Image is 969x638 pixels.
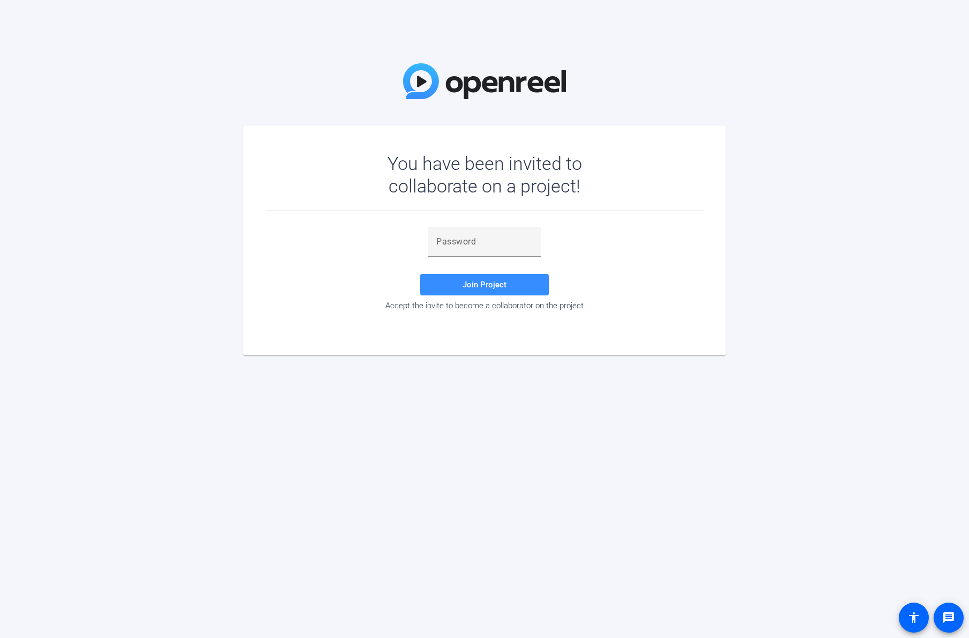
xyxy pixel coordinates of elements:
mat-icon: message [942,611,955,624]
mat-icon: accessibility [907,611,920,624]
div: Accept the invite to become a collaborator on the project [265,301,704,310]
span: Join Project [463,280,506,290]
img: OpenReel Logo [403,63,566,99]
input: Password [436,235,533,248]
div: You have been invited to collaborate on a project! [356,152,613,197]
button: Join Project [420,274,549,295]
